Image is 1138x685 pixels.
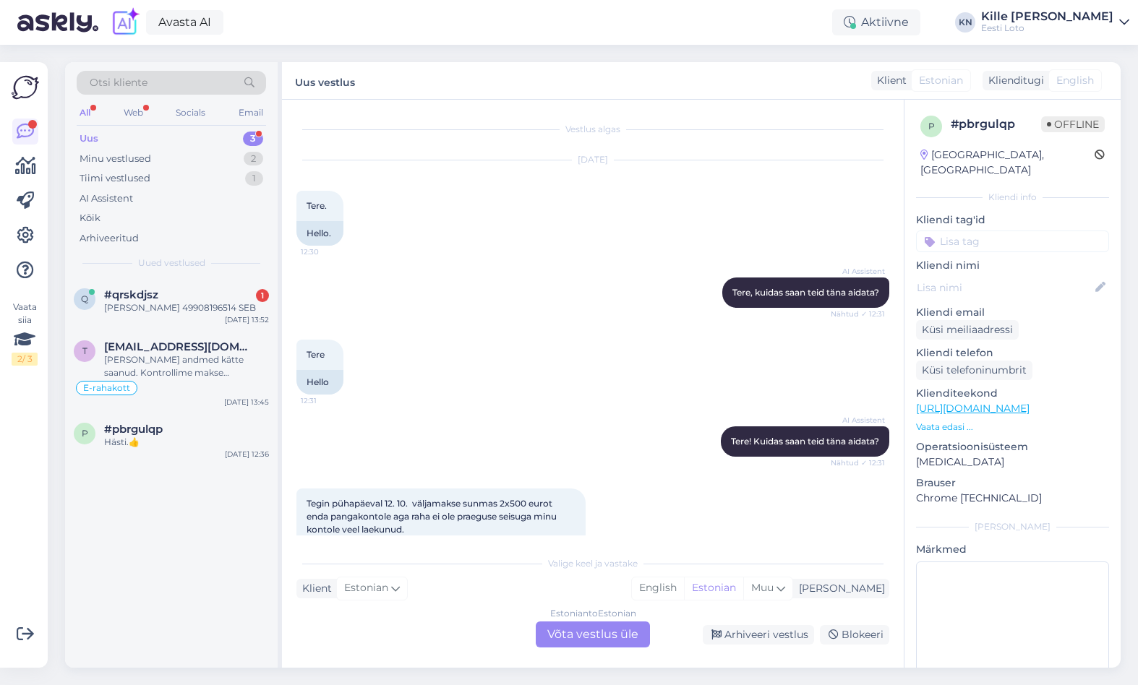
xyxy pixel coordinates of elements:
[981,11,1113,22] div: Kille [PERSON_NAME]
[104,353,269,379] div: [PERSON_NAME] andmed kätte saanud. Kontrollime makse [PERSON_NAME] suuname selle esimesel võimalu...
[296,123,889,136] div: Vestlus algas
[12,353,38,366] div: 2 / 3
[871,73,907,88] div: Klient
[307,498,559,535] span: Tegin pühapäeval 12. 10. väljamakse sunmas 2x500 eurot enda pangakontole aga raha ei ole praeguse...
[83,384,130,392] span: E-rahakott
[82,428,88,439] span: p
[82,345,87,356] span: t
[104,423,163,436] span: #pbrgulqp
[983,73,1044,88] div: Klienditugi
[296,370,343,395] div: Hello
[536,621,650,647] div: Võta vestlus üle
[731,436,879,447] span: Tere! Kuidas saan teid täna aidata?
[236,103,266,122] div: Email
[916,320,1019,340] div: Küsi meiliaadressi
[916,402,1030,415] a: [URL][DOMAIN_NAME]
[224,397,269,408] div: [DATE] 13:45
[138,257,205,270] span: Uued vestlused
[104,288,158,301] span: #qrskdjsz
[296,581,332,596] div: Klient
[831,457,885,468] span: Nähtud ✓ 12:31
[80,191,133,206] div: AI Assistent
[301,246,355,257] span: 12:30
[344,580,388,596] span: Estonian
[981,22,1113,34] div: Eesti Loto
[550,607,636,620] div: Estonian to Estonian
[916,258,1109,273] p: Kliendi nimi
[244,152,263,166] div: 2
[12,301,38,366] div: Vaata siia
[80,231,139,246] div: Arhiveeritud
[831,266,885,277] span: AI Assistent
[121,103,146,122] div: Web
[245,171,263,186] div: 1
[301,395,355,406] span: 12:31
[751,581,774,594] span: Muu
[1041,116,1105,132] span: Offline
[916,212,1109,228] p: Kliendi tag'id
[920,147,1095,178] div: [GEOGRAPHIC_DATA], [GEOGRAPHIC_DATA]
[307,349,325,360] span: Tere
[77,103,93,122] div: All
[104,301,269,314] div: [PERSON_NAME] 49908196514 SEB
[916,491,1109,506] p: Chrome [TECHNICAL_ID]
[243,132,263,146] div: 3
[981,11,1129,34] a: Kille [PERSON_NAME]Eesti Loto
[951,116,1041,133] div: # pbrgulqp
[110,7,140,38] img: explore-ai
[916,305,1109,320] p: Kliendi email
[173,103,208,122] div: Socials
[296,557,889,570] div: Valige keel ja vastake
[632,577,684,599] div: English
[916,191,1109,204] div: Kliendi info
[916,542,1109,557] p: Märkmed
[90,75,147,90] span: Otsi kliente
[916,475,1109,491] p: Brauser
[793,581,885,596] div: [PERSON_NAME]
[916,421,1109,434] p: Vaata edasi ...
[831,415,885,426] span: AI Assistent
[916,454,1109,470] p: [MEDICAL_DATA]
[917,280,1092,296] input: Lisa nimi
[225,314,269,325] div: [DATE] 13:52
[928,121,935,132] span: p
[916,520,1109,533] div: [PERSON_NAME]
[916,345,1109,361] p: Kliendi telefon
[296,221,343,246] div: Hello.
[831,309,885,319] span: Nähtud ✓ 12:31
[916,386,1109,401] p: Klienditeekond
[820,625,889,645] div: Blokeeri
[916,439,1109,454] p: Operatsioonisüsteem
[81,293,88,304] span: q
[80,171,150,186] div: Tiimi vestlused
[104,340,254,353] span: triinutagam13@yahoo.com
[1056,73,1094,88] span: English
[256,289,269,302] div: 1
[104,436,269,449] div: Hästi.👍
[703,625,814,645] div: Arhiveeri vestlus
[146,10,223,35] a: Avasta AI
[225,449,269,460] div: [DATE] 12:36
[916,361,1032,380] div: Küsi telefoninumbrit
[919,73,963,88] span: Estonian
[307,200,327,211] span: Tere.
[80,152,151,166] div: Minu vestlused
[296,153,889,166] div: [DATE]
[80,132,98,146] div: Uus
[955,12,975,33] div: KN
[916,231,1109,252] input: Lisa tag
[80,211,100,225] div: Kõik
[732,287,879,298] span: Tere, kuidas saan teid täna aidata?
[832,9,920,35] div: Aktiivne
[684,577,743,599] div: Estonian
[12,74,39,101] img: Askly Logo
[295,71,355,90] label: Uus vestlus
